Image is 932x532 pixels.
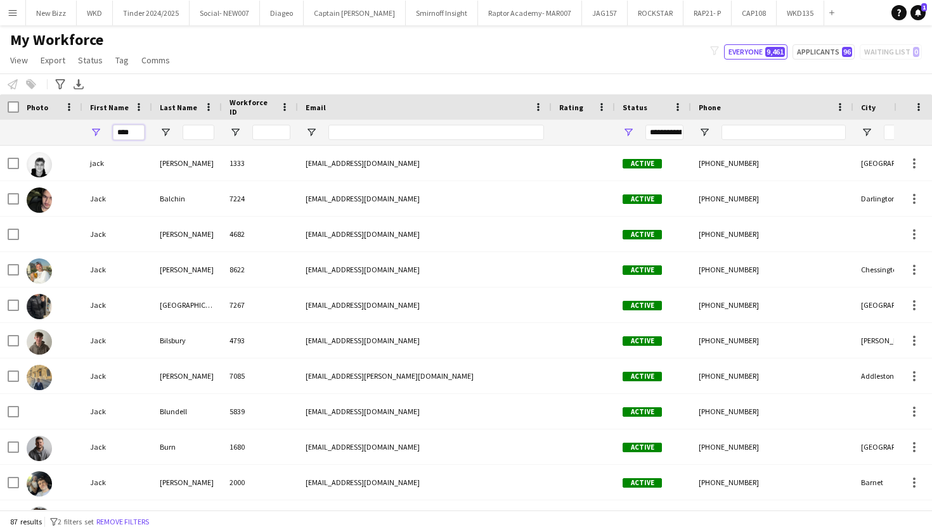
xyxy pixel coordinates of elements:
div: 1333 [222,146,298,180]
div: Jack [82,181,152,216]
span: Active [623,265,662,275]
div: 4682 [222,217,298,251]
button: Open Filter Menu [230,127,241,138]
div: [PERSON_NAME] [152,465,222,500]
img: jack anderson [27,152,52,177]
input: City Filter Input [884,125,922,140]
div: 2000 [222,465,298,500]
button: Raptor Academy- MAR007 [478,1,582,25]
div: [PHONE_NUMBER] [691,323,853,358]
img: Jack Belcher [27,258,52,284]
span: Status [623,103,647,112]
div: [EMAIL_ADDRESS][DOMAIN_NAME] [298,394,552,429]
div: [PERSON_NAME] [152,217,222,251]
button: Open Filter Menu [623,127,634,138]
app-action-btn: Advanced filters [53,77,68,92]
span: Active [623,230,662,239]
img: Jack Byron [27,471,52,497]
div: Barnet [853,465,929,500]
a: Export [36,52,70,68]
div: Chessington [853,252,929,287]
span: 96 [842,47,852,57]
button: New Bizz [26,1,77,25]
div: Addlestone [853,358,929,393]
div: Jack [82,465,152,500]
span: Rating [559,103,583,112]
a: View [5,52,33,68]
button: Open Filter Menu [306,127,317,138]
button: Open Filter Menu [861,127,872,138]
span: View [10,54,28,66]
button: Open Filter Menu [90,127,101,138]
div: [EMAIL_ADDRESS][DOMAIN_NAME] [298,217,552,251]
div: [GEOGRAPHIC_DATA] [152,288,222,322]
span: Active [623,407,662,417]
input: Last Name Filter Input [183,125,214,140]
span: Email [306,103,326,112]
button: Open Filter Menu [699,127,710,138]
img: Jack Christou [27,507,52,532]
button: WKD135 [777,1,824,25]
button: Smirnoff Insight [406,1,478,25]
button: Captain [PERSON_NAME] [304,1,406,25]
div: [PERSON_NAME] [152,146,222,180]
div: [EMAIL_ADDRESS][DOMAIN_NAME] [298,288,552,322]
div: [PHONE_NUMBER] [691,358,853,393]
div: [PHONE_NUMBER] [691,181,853,216]
a: Tag [110,52,134,68]
span: 1 [921,3,927,11]
div: 4793 [222,323,298,358]
span: Tag [115,54,129,66]
img: Jack Balchin [27,187,52,213]
span: Comms [141,54,170,66]
input: Email Filter Input [328,125,544,140]
input: First Name Filter Input [113,125,145,140]
button: Social- NEW007 [190,1,260,25]
span: City [861,103,876,112]
div: 7085 [222,358,298,393]
div: 8622 [222,252,298,287]
span: Status [78,54,103,66]
button: Open Filter Menu [160,127,171,138]
span: Active [623,478,662,488]
img: Jack Bilsborough [27,294,52,319]
div: jack [82,146,152,180]
div: [PHONE_NUMBER] [691,394,853,429]
span: Active [623,336,662,346]
div: 7224 [222,181,298,216]
div: [EMAIL_ADDRESS][DOMAIN_NAME] [298,429,552,464]
span: 2 filters set [58,517,94,526]
div: [GEOGRAPHIC_DATA] [853,288,929,322]
img: Jack Bleazard [27,365,52,390]
span: Active [623,194,662,204]
div: Jack [82,429,152,464]
button: CAP108 [732,1,777,25]
div: 1680 [222,429,298,464]
div: Darlington [853,181,929,216]
div: [EMAIL_ADDRESS][DOMAIN_NAME] [298,146,552,180]
span: Active [623,301,662,310]
span: 9,461 [765,47,785,57]
span: Photo [27,103,48,112]
button: Diageo [260,1,304,25]
div: [PHONE_NUMBER] [691,146,853,180]
button: WKD [77,1,113,25]
span: Last Name [160,103,197,112]
div: Blundell [152,394,222,429]
span: First Name [90,103,129,112]
div: [PHONE_NUMBER] [691,288,853,322]
a: Status [73,52,108,68]
div: [GEOGRAPHIC_DATA] [853,146,929,180]
input: Workforce ID Filter Input [252,125,290,140]
div: [GEOGRAPHIC_DATA] [853,429,929,464]
div: [PHONE_NUMBER] [691,217,853,251]
div: [EMAIL_ADDRESS][PERSON_NAME][DOMAIN_NAME] [298,358,552,393]
div: Jack [82,252,152,287]
div: Jack [82,323,152,358]
button: Remove filters [94,515,152,529]
div: Bilsbury [152,323,222,358]
button: Tinder 2024/2025 [113,1,190,25]
div: Jack [82,288,152,322]
span: Export [41,54,65,66]
div: [EMAIL_ADDRESS][DOMAIN_NAME] [298,252,552,287]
